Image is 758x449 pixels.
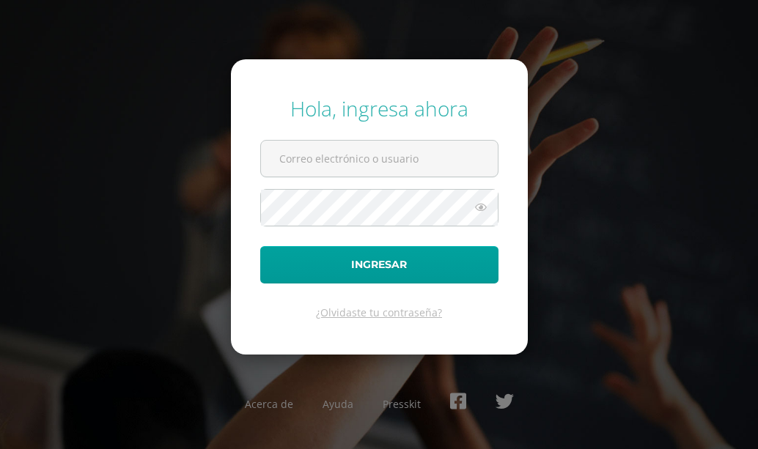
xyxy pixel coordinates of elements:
[260,94,498,122] div: Hola, ingresa ahora
[245,397,293,411] a: Acerca de
[260,246,498,283] button: Ingresar
[316,305,442,319] a: ¿Olvidaste tu contraseña?
[323,397,353,411] a: Ayuda
[261,141,498,177] input: Correo electrónico o usuario
[383,397,421,411] a: Presskit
